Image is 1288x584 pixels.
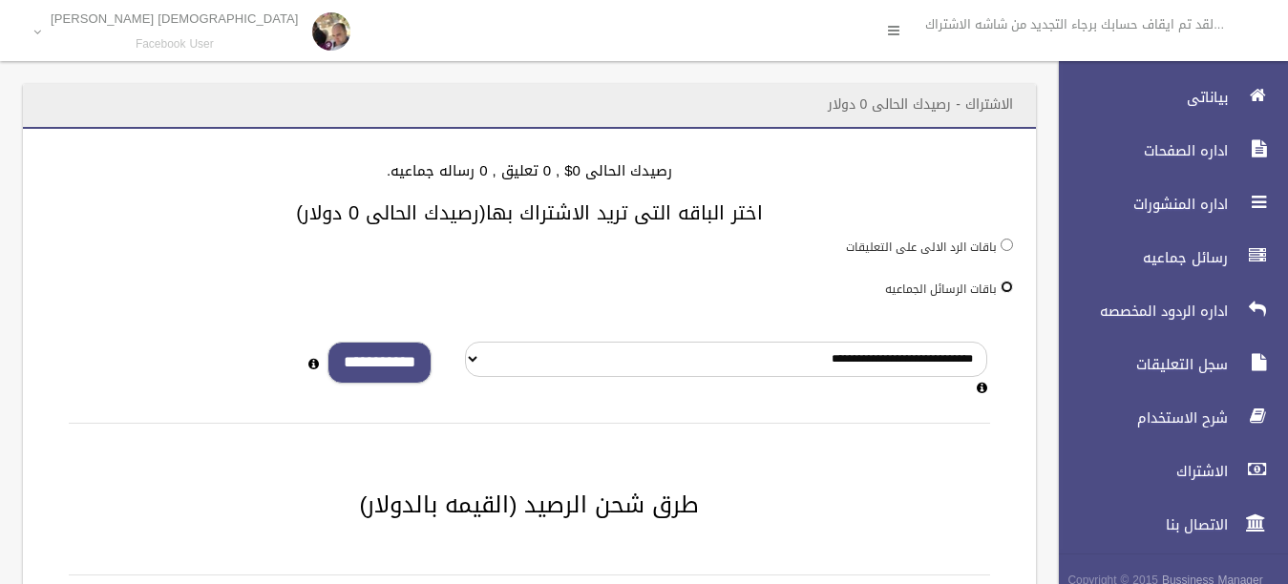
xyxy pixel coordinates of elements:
[1043,248,1234,267] span: رسائل جماعيه
[1043,76,1288,118] a: بياناتى
[1043,397,1288,439] a: شرح الاستخدام
[1043,462,1234,481] span: الاشتراك
[885,279,997,300] label: باقات الرسائل الجماعيه
[1043,450,1288,492] a: الاشتراك
[1043,302,1234,321] span: اداره الردود المخصصه
[846,237,997,258] label: باقات الرد الالى على التعليقات
[1043,195,1234,214] span: اداره المنشورات
[51,37,299,52] small: Facebook User
[1043,344,1288,386] a: سجل التعليقات
[51,11,299,26] p: [DEMOGRAPHIC_DATA] [PERSON_NAME]
[1043,141,1234,160] span: اداره الصفحات
[1043,237,1288,279] a: رسائل جماعيه
[805,86,1036,123] header: الاشتراك - رصيدك الحالى 0 دولار
[1043,130,1288,172] a: اداره الصفحات
[1043,515,1234,534] span: الاتصال بنا
[1043,290,1288,332] a: اداره الردود المخصصه
[46,202,1013,223] h3: اختر الباقه التى تريد الاشتراك بها(رصيدك الحالى 0 دولار)
[1043,408,1234,428] span: شرح الاستخدام
[1043,504,1288,546] a: الاتصال بنا
[46,163,1013,179] h4: رصيدك الحالى 0$ , 0 تعليق , 0 رساله جماعيه.
[1043,183,1288,225] a: اداره المنشورات
[1043,88,1234,107] span: بياناتى
[1043,355,1234,374] span: سجل التعليقات
[46,492,1013,517] h2: طرق شحن الرصيد (القيمه بالدولار)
